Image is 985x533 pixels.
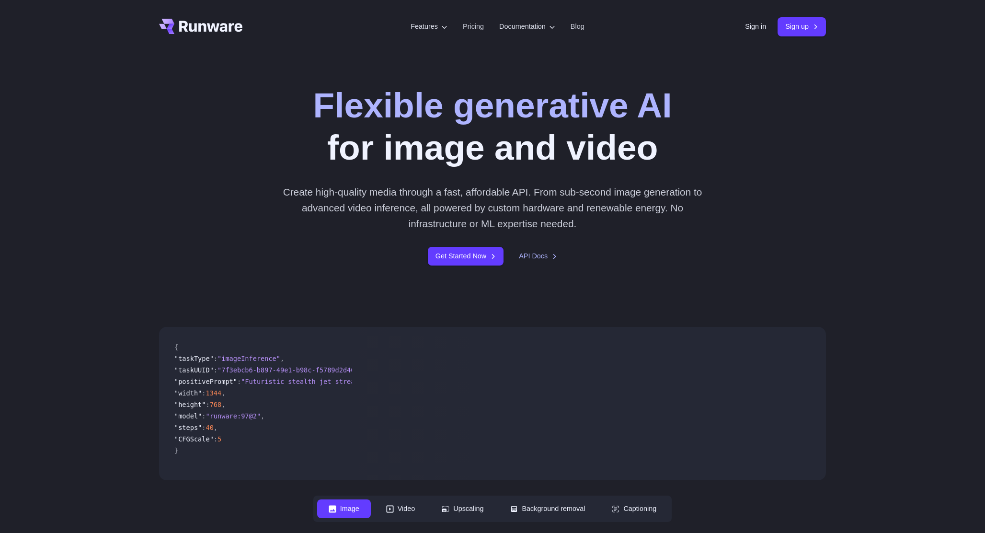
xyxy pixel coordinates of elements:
[206,389,221,397] span: 1344
[221,389,225,397] span: ,
[313,84,672,169] h1: for image and video
[174,366,214,374] span: "taskUUID"
[174,412,202,420] span: "model"
[241,378,598,385] span: "Futuristic stealth jet streaking through a neon-lit cityscape with glowing purple exhaust"
[221,401,225,408] span: ,
[202,424,206,431] span: :
[174,355,214,362] span: "taskType"
[210,401,222,408] span: 768
[174,401,206,408] span: "height"
[279,184,706,232] p: Create high-quality media through a fast, affordable API. From sub-second image generation to adv...
[778,17,826,36] a: Sign up
[313,86,672,125] strong: Flexible generative AI
[174,343,178,351] span: {
[214,366,218,374] span: :
[214,435,218,443] span: :
[202,389,206,397] span: :
[218,435,221,443] span: 5
[206,412,261,420] span: "runware:97@2"
[214,424,218,431] span: ,
[174,435,214,443] span: "CFGScale"
[317,499,371,518] button: Image
[174,424,202,431] span: "steps"
[202,412,206,420] span: :
[214,355,218,362] span: :
[237,378,241,385] span: :
[571,21,584,32] a: Blog
[430,499,495,518] button: Upscaling
[600,499,668,518] button: Captioning
[463,21,484,32] a: Pricing
[375,499,427,518] button: Video
[745,21,766,32] a: Sign in
[428,247,504,266] a: Get Started Now
[280,355,284,362] span: ,
[499,21,555,32] label: Documentation
[206,424,213,431] span: 40
[519,251,557,262] a: API Docs
[411,21,447,32] label: Features
[174,378,237,385] span: "positivePrompt"
[261,412,264,420] span: ,
[206,401,209,408] span: :
[174,389,202,397] span: "width"
[159,19,242,34] a: Go to /
[218,366,367,374] span: "7f3ebcb6-b897-49e1-b98c-f5789d2d40d7"
[218,355,280,362] span: "imageInference"
[499,499,596,518] button: Background removal
[174,447,178,454] span: }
